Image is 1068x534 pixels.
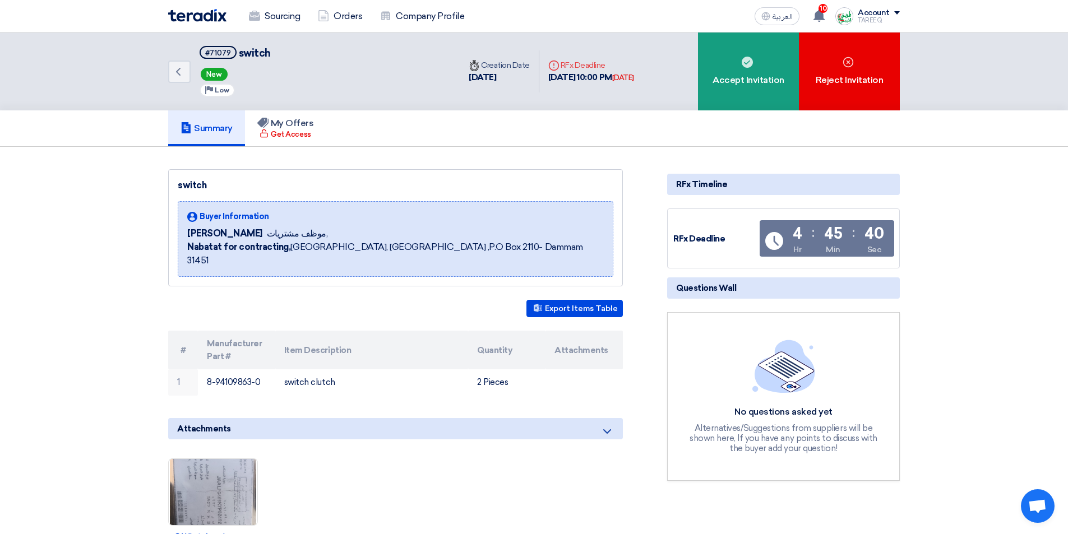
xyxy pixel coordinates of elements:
[205,49,231,57] div: #71079
[200,46,271,60] h5: switch
[858,8,890,18] div: Account
[612,72,634,83] div: [DATE]
[267,227,328,240] span: موظف مشتريات,
[469,71,530,84] div: [DATE]
[468,331,545,369] th: Quantity
[198,369,275,396] td: 8-94109863-0
[773,13,793,21] span: العربية
[178,179,613,192] div: switch
[858,17,900,24] div: TAREEQ
[835,7,853,25] img: Screenshot___1727703618088.png
[755,7,799,25] button: العربية
[245,110,326,146] a: My Offers Get Access
[812,222,815,243] div: :
[168,369,198,396] td: 1
[698,32,799,110] div: Accept Invitation
[469,59,530,71] div: Creation Date
[673,233,757,245] div: RFx Deadline
[168,331,198,369] th: #
[260,129,311,140] div: Get Access
[548,71,634,84] div: [DATE] 10:00 PM
[201,68,228,81] span: New
[1021,489,1055,523] a: Open chat
[548,59,634,71] div: RFx Deadline
[275,369,469,396] td: switch clutch
[752,340,815,392] img: empty_state_list.svg
[257,118,314,129] h5: My Offers
[676,282,736,294] span: Questions Wall
[688,406,879,418] div: No questions asked yet
[168,9,226,22] img: Teradix logo
[371,4,473,29] a: Company Profile
[309,4,371,29] a: Orders
[864,226,884,242] div: 40
[667,174,900,195] div: RFx Timeline
[468,369,545,396] td: 2 Pieces
[187,240,604,267] span: [GEOGRAPHIC_DATA], [GEOGRAPHIC_DATA] ,P.O Box 2110- Dammam 31451
[526,300,623,317] button: Export Items Table
[852,222,855,243] div: :
[181,123,233,134] h5: Summary
[215,86,229,94] span: Low
[198,331,275,369] th: Manufacturer Part #
[867,244,881,256] div: Sec
[187,242,290,252] b: Nabatat for contracting,
[177,422,231,435] span: Attachments
[819,4,827,13] span: 10
[168,110,245,146] a: Summary
[824,226,842,242] div: 45
[793,244,801,256] div: Hr
[240,4,309,29] a: Sourcing
[239,47,271,59] span: switch
[799,32,900,110] div: Reject Invitation
[275,331,469,369] th: Item Description
[187,227,262,240] span: [PERSON_NAME]
[826,244,840,256] div: Min
[688,423,879,453] div: Alternatives/Suggestions from suppliers will be shown here, If you have any points to discuss wit...
[793,226,802,242] div: 4
[545,331,623,369] th: Attachments
[200,211,269,222] span: Buyer Information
